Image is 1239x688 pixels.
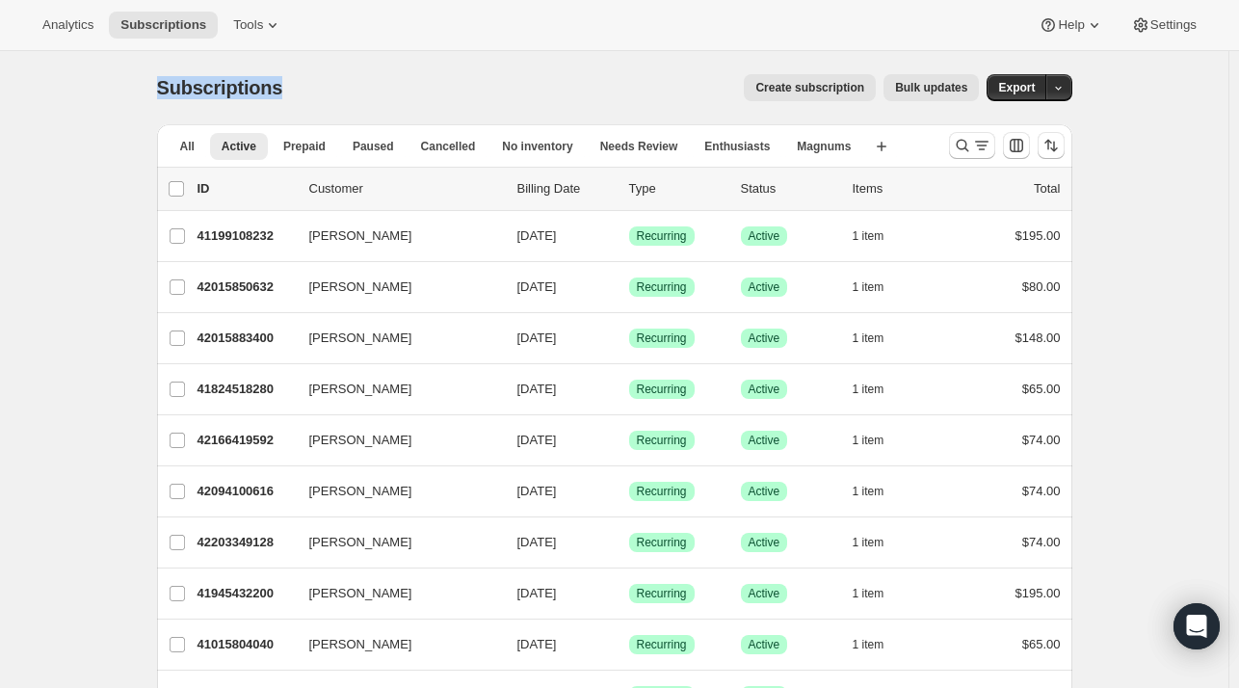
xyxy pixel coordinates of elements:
[198,631,1061,658] div: 41015804040[PERSON_NAME][DATE]SuccessRecurringSuccessActive1 item$65.00
[704,139,770,154] span: Enthusiasts
[517,484,557,498] span: [DATE]
[853,223,906,250] button: 1 item
[637,637,687,652] span: Recurring
[309,179,502,198] p: Customer
[749,484,780,499] span: Active
[853,433,884,448] span: 1 item
[749,433,780,448] span: Active
[1022,484,1061,498] span: $74.00
[198,226,294,246] p: 41199108232
[298,425,490,456] button: [PERSON_NAME]
[637,228,687,244] span: Recurring
[120,17,206,33] span: Subscriptions
[1150,17,1197,33] span: Settings
[298,272,490,303] button: [PERSON_NAME]
[637,484,687,499] span: Recurring
[853,274,906,301] button: 1 item
[42,17,93,33] span: Analytics
[517,331,557,345] span: [DATE]
[853,325,906,352] button: 1 item
[298,629,490,660] button: [PERSON_NAME]
[895,80,967,95] span: Bulk updates
[1022,433,1061,447] span: $74.00
[157,77,283,98] span: Subscriptions
[853,529,906,556] button: 1 item
[749,535,780,550] span: Active
[749,637,780,652] span: Active
[198,325,1061,352] div: 42015883400[PERSON_NAME][DATE]SuccessRecurringSuccessActive1 item$148.00
[309,380,412,399] span: [PERSON_NAME]
[1003,132,1030,159] button: Customize table column order and visibility
[853,535,884,550] span: 1 item
[1015,331,1061,345] span: $148.00
[866,133,897,160] button: Create new view
[1038,132,1065,159] button: Sort the results
[1015,586,1061,600] span: $195.00
[853,586,884,601] span: 1 item
[1015,228,1061,243] span: $195.00
[1022,279,1061,294] span: $80.00
[198,635,294,654] p: 41015804040
[600,139,678,154] span: Needs Review
[309,431,412,450] span: [PERSON_NAME]
[502,139,572,154] span: No inventory
[749,331,780,346] span: Active
[1120,12,1208,39] button: Settings
[198,427,1061,454] div: 42166419592[PERSON_NAME][DATE]SuccessRecurringSuccessActive1 item$74.00
[749,586,780,601] span: Active
[517,179,614,198] p: Billing Date
[637,331,687,346] span: Recurring
[853,637,884,652] span: 1 item
[637,433,687,448] span: Recurring
[987,74,1046,101] button: Export
[883,74,979,101] button: Bulk updates
[1058,17,1084,33] span: Help
[198,274,1061,301] div: 42015850632[PERSON_NAME][DATE]SuccessRecurringSuccessActive1 item$80.00
[309,226,412,246] span: [PERSON_NAME]
[298,476,490,507] button: [PERSON_NAME]
[309,482,412,501] span: [PERSON_NAME]
[109,12,218,39] button: Subscriptions
[749,279,780,295] span: Active
[1022,382,1061,396] span: $65.00
[31,12,105,39] button: Analytics
[853,478,906,505] button: 1 item
[637,382,687,397] span: Recurring
[517,382,557,396] span: [DATE]
[1027,12,1115,39] button: Help
[853,580,906,607] button: 1 item
[637,279,687,295] span: Recurring
[309,635,412,654] span: [PERSON_NAME]
[853,484,884,499] span: 1 item
[749,228,780,244] span: Active
[797,139,851,154] span: Magnums
[298,323,490,354] button: [PERSON_NAME]
[283,139,326,154] span: Prepaid
[198,380,294,399] p: 41824518280
[517,637,557,651] span: [DATE]
[853,179,949,198] div: Items
[198,223,1061,250] div: 41199108232[PERSON_NAME][DATE]SuccessRecurringSuccessActive1 item$195.00
[198,584,294,603] p: 41945432200
[853,279,884,295] span: 1 item
[749,382,780,397] span: Active
[309,584,412,603] span: [PERSON_NAME]
[517,228,557,243] span: [DATE]
[637,535,687,550] span: Recurring
[298,374,490,405] button: [PERSON_NAME]
[353,139,394,154] span: Paused
[298,221,490,251] button: [PERSON_NAME]
[744,74,876,101] button: Create subscription
[309,533,412,552] span: [PERSON_NAME]
[517,586,557,600] span: [DATE]
[853,228,884,244] span: 1 item
[198,533,294,552] p: 42203349128
[853,427,906,454] button: 1 item
[198,580,1061,607] div: 41945432200[PERSON_NAME][DATE]SuccessRecurringSuccessActive1 item$195.00
[198,529,1061,556] div: 42203349128[PERSON_NAME][DATE]SuccessRecurringSuccessActive1 item$74.00
[180,139,195,154] span: All
[198,478,1061,505] div: 42094100616[PERSON_NAME][DATE]SuccessRecurringSuccessActive1 item$74.00
[421,139,476,154] span: Cancelled
[853,631,906,658] button: 1 item
[198,431,294,450] p: 42166419592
